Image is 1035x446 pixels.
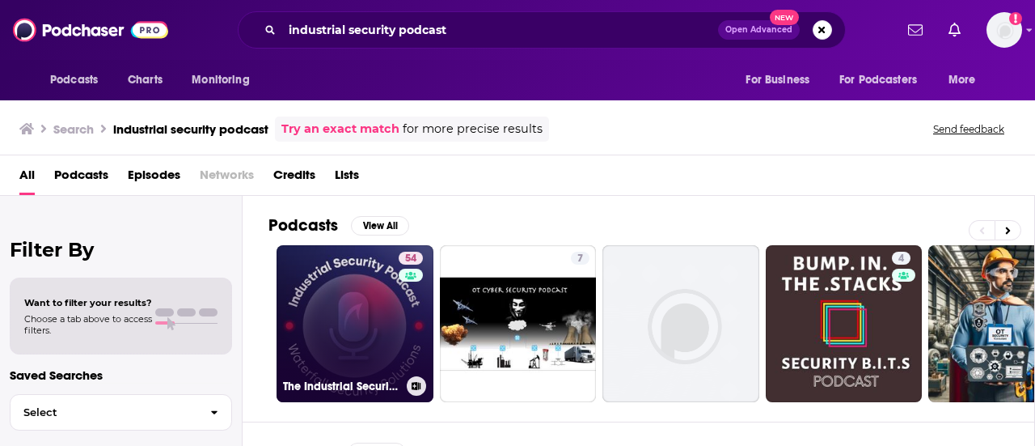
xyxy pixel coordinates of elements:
[192,69,249,91] span: Monitoring
[892,252,910,265] a: 4
[24,297,152,308] span: Want to filter your results?
[898,251,904,267] span: 4
[718,20,800,40] button: Open AdvancedNew
[405,251,416,267] span: 54
[238,11,846,49] div: Search podcasts, credits, & more...
[180,65,270,96] button: open menu
[335,162,359,195] a: Lists
[942,16,967,44] a: Show notifications dropdown
[283,380,400,393] h3: The Industrial Security Podcast
[770,10,799,25] span: New
[1009,12,1022,25] svg: Add a profile image
[839,69,917,91] span: For Podcasters
[986,12,1022,48] button: Show profile menu
[937,65,996,96] button: open menu
[948,69,976,91] span: More
[273,162,315,195] a: Credits
[200,162,254,195] span: Networks
[403,120,543,138] span: for more precise results
[399,252,423,265] a: 54
[53,121,94,137] h3: Search
[11,407,197,418] span: Select
[282,17,718,43] input: Search podcasts, credits, & more...
[50,69,98,91] span: Podcasts
[13,15,168,45] img: Podchaser - Follow, Share and Rate Podcasts
[902,16,929,44] a: Show notifications dropdown
[351,216,409,236] button: View All
[10,394,232,431] button: Select
[571,252,589,265] a: 7
[268,215,338,236] h2: Podcasts
[277,245,433,402] a: 54The Industrial Security Podcast
[746,69,809,91] span: For Business
[268,215,409,236] a: PodcastsView All
[734,65,830,96] button: open menu
[10,238,232,261] h2: Filter By
[725,26,792,34] span: Open Advanced
[766,245,923,402] a: 4
[928,122,1009,136] button: Send feedback
[54,162,108,195] a: Podcasts
[986,12,1022,48] span: Logged in as tyllerbarner
[440,245,597,402] a: 7
[829,65,940,96] button: open menu
[24,313,152,336] span: Choose a tab above to access filters.
[117,65,172,96] a: Charts
[128,69,163,91] span: Charts
[39,65,119,96] button: open menu
[281,120,399,138] a: Try an exact match
[113,121,268,137] h3: industrial security podcast
[10,367,232,383] p: Saved Searches
[19,162,35,195] a: All
[128,162,180,195] a: Episodes
[577,251,583,267] span: 7
[986,12,1022,48] img: User Profile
